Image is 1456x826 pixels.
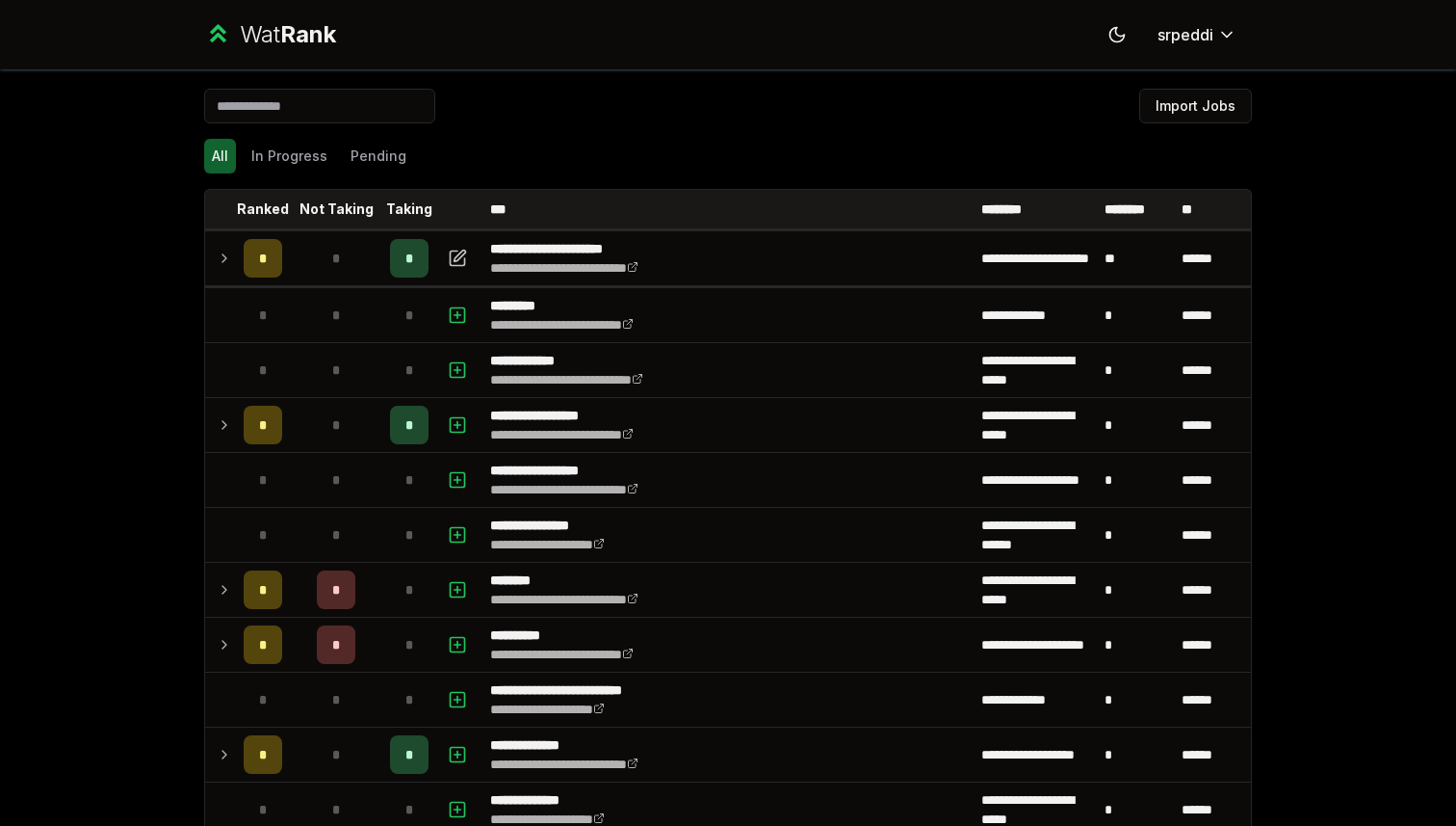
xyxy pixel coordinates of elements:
button: Import Jobs [1139,89,1252,123]
p: Taking [386,200,432,219]
a: WatRank [204,19,336,50]
button: Pending [343,139,414,173]
p: Not Taking [299,200,374,219]
span: srpeddi [1157,23,1213,46]
span: Rank [280,20,336,48]
button: In Progress [244,139,335,173]
button: All [204,139,236,173]
button: srpeddi [1142,17,1252,52]
p: Ranked [237,200,289,219]
div: Wat [240,19,336,50]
